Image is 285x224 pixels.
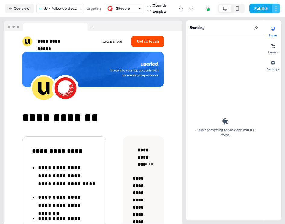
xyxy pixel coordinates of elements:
[264,24,281,37] button: Styles
[153,2,176,14] div: Override template
[249,4,272,13] button: Publish
[131,36,164,47] button: Get in touch
[264,41,281,54] button: Layers
[87,5,101,11] div: targeting
[97,36,127,47] button: Learn more
[186,20,264,35] div: Branding
[96,36,164,47] div: Learn moreGet in touch
[264,58,281,71] button: Settings
[116,5,130,11] div: Sitecore
[5,4,34,13] button: Overview
[22,52,164,87] img: Image
[4,21,97,32] img: Browser topbar
[195,128,256,137] div: Select something to view and edit it’s styles.
[104,4,144,13] button: Sitecore
[44,5,78,11] div: JJ - Follow up discovery template 2025 Copy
